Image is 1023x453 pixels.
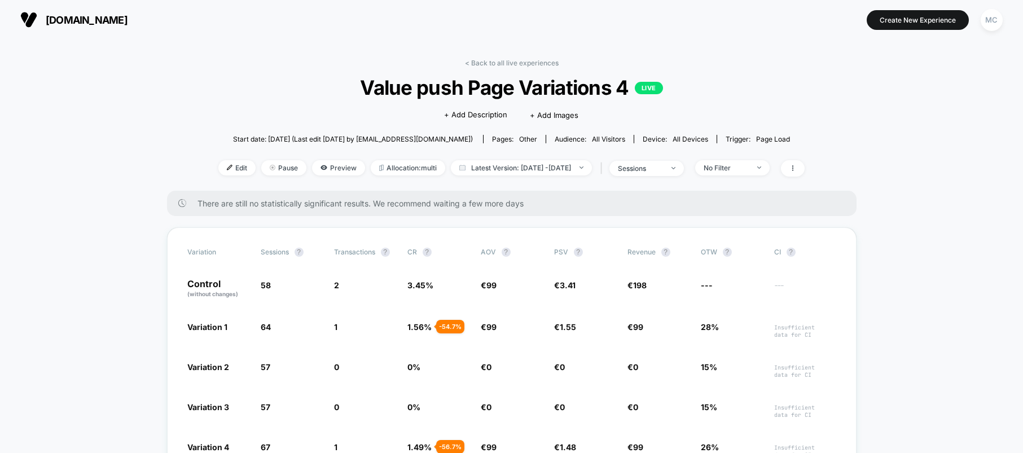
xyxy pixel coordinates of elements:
[554,248,568,256] span: PSV
[261,322,271,332] span: 64
[261,160,306,175] span: Pause
[704,164,749,172] div: No Filter
[481,280,497,290] span: €
[407,402,420,412] span: 0 %
[560,322,576,332] span: 1.55
[502,248,511,257] button: ?
[459,165,466,170] img: calendar
[481,402,491,412] span: €
[187,248,249,257] span: Variation
[726,135,790,143] div: Trigger:
[334,280,339,290] span: 2
[530,111,578,120] span: + Add Images
[407,280,433,290] span: 3.45 %
[187,362,229,372] span: Variation 2
[633,402,638,412] span: 0
[187,442,229,452] span: Variation 4
[407,248,417,256] span: CR
[555,135,625,143] div: Audience:
[723,248,732,257] button: ?
[774,324,836,338] span: Insufficient data for CI
[312,160,365,175] span: Preview
[701,402,717,412] span: 15%
[560,442,576,452] span: 1.48
[187,291,238,297] span: (without changes)
[486,322,497,332] span: 99
[379,165,384,171] img: rebalance
[554,362,565,372] span: €
[233,135,473,143] span: Start date: [DATE] (Last edit [DATE] by [EMAIL_ADDRESS][DOMAIN_NAME])
[187,402,229,412] span: Variation 3
[261,362,270,372] span: 57
[627,362,638,372] span: €
[20,11,37,28] img: Visually logo
[627,402,638,412] span: €
[197,199,834,208] span: There are still no statistically significant results. We recommend waiting a few more days
[701,280,713,290] span: ---
[661,248,670,257] button: ?
[627,248,656,256] span: Revenue
[574,248,583,257] button: ?
[701,322,719,332] span: 28%
[774,364,836,379] span: Insufficient data for CI
[981,9,1003,31] div: MC
[618,164,663,173] div: sessions
[407,322,432,332] span: 1.56 %
[261,248,289,256] span: Sessions
[774,248,836,257] span: CI
[554,322,576,332] span: €
[633,442,643,452] span: 99
[701,442,719,452] span: 26%
[673,135,708,143] span: all devices
[334,442,337,452] span: 1
[371,160,445,175] span: Allocation: multi
[627,280,647,290] span: €
[560,280,576,290] span: 3.41
[481,248,496,256] span: AOV
[486,402,491,412] span: 0
[248,76,775,99] span: Value push Page Variations 4
[423,248,432,257] button: ?
[334,402,339,412] span: 0
[627,322,643,332] span: €
[407,442,432,452] span: 1.49 %
[757,166,761,169] img: end
[627,442,643,452] span: €
[444,109,507,121] span: + Add Description
[486,442,497,452] span: 99
[634,135,717,143] span: Device:
[486,362,491,372] span: 0
[436,320,464,333] div: - 54.7 %
[187,279,249,298] p: Control
[486,280,497,290] span: 99
[560,362,565,372] span: 0
[554,442,576,452] span: €
[46,14,128,26] span: [DOMAIN_NAME]
[774,404,836,419] span: Insufficient data for CI
[270,165,275,170] img: end
[481,362,491,372] span: €
[407,362,420,372] span: 0 %
[598,160,609,177] span: |
[334,248,375,256] span: Transactions
[635,82,663,94] p: LIVE
[774,282,836,298] span: ---
[671,167,675,169] img: end
[701,362,717,372] span: 15%
[701,248,763,257] span: OTW
[977,8,1006,32] button: MC
[481,322,497,332] span: €
[633,362,638,372] span: 0
[519,135,537,143] span: other
[554,402,565,412] span: €
[334,322,337,332] span: 1
[381,248,390,257] button: ?
[261,402,270,412] span: 57
[867,10,969,30] button: Create New Experience
[633,322,643,332] span: 99
[592,135,625,143] span: All Visitors
[579,166,583,169] img: end
[560,402,565,412] span: 0
[334,362,339,372] span: 0
[554,280,576,290] span: €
